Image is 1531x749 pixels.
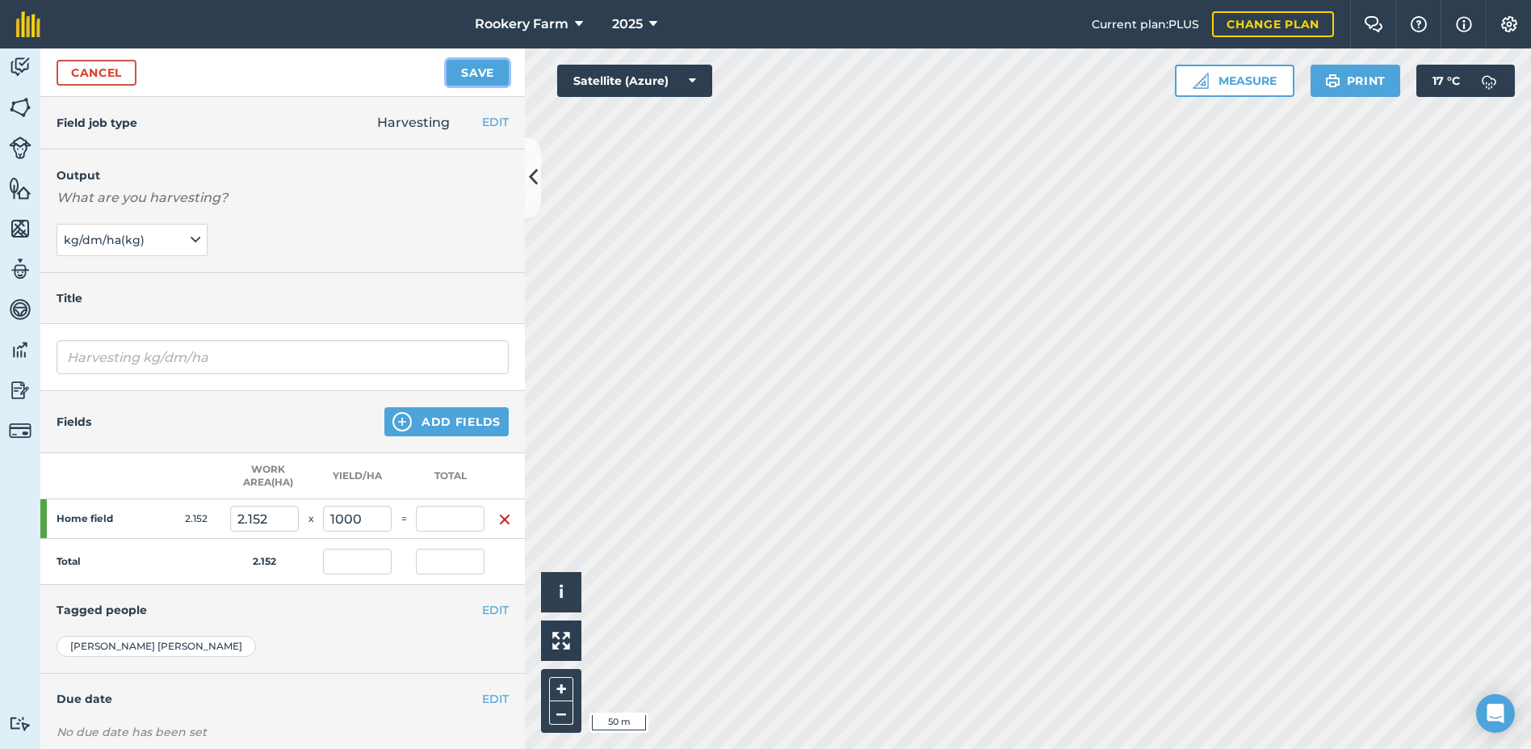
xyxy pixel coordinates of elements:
button: EDIT [482,690,509,708]
img: A cog icon [1500,16,1519,32]
img: svg+xml;base64,PHN2ZyB4bWxucz0iaHR0cDovL3d3dy53My5vcmcvMjAwMC9zdmciIHdpZHRoPSI1NiIgaGVpZ2h0PSI2MC... [9,217,31,241]
span: Rookery Farm [475,15,568,34]
span: kg/dm/ha ( kg ) [64,231,148,249]
img: svg+xml;base64,PD94bWwgdmVyc2lvbj0iMS4wIiBlbmNvZGluZz0idXRmLTgiPz4KPCEtLSBHZW5lcmF0b3I6IEFkb2JlIE... [1473,65,1505,97]
input: What needs doing? [57,340,509,374]
img: svg+xml;base64,PHN2ZyB4bWxucz0iaHR0cDovL3d3dy53My5vcmcvMjAwMC9zdmciIHdpZHRoPSI1NiIgaGVpZ2h0PSI2MC... [9,95,31,120]
img: Four arrows, one pointing top left, one top right, one bottom right and the last bottom left [552,632,570,650]
h4: Field job type [57,114,137,132]
img: svg+xml;base64,PD94bWwgdmVyc2lvbj0iMS4wIiBlbmNvZGluZz0idXRmLTgiPz4KPCEtLSBHZW5lcmF0b3I6IEFkb2JlIE... [9,419,31,442]
h4: Fields [57,413,91,431]
img: A question mark icon [1409,16,1428,32]
div: [PERSON_NAME] [PERSON_NAME] [57,636,256,657]
span: 17 ° C [1432,65,1460,97]
img: fieldmargin Logo [16,11,40,37]
a: Change plan [1212,11,1334,37]
strong: Home field [57,512,132,525]
button: + [549,677,573,701]
img: Ruler icon [1193,73,1209,89]
h4: Title [57,289,509,307]
button: EDIT [482,601,509,619]
img: Two speech bubbles overlapping with the left bubble in the forefront [1364,16,1383,32]
button: i [541,572,581,612]
button: Save [447,60,509,86]
img: svg+xml;base64,PD94bWwgdmVyc2lvbj0iMS4wIiBlbmNvZGluZz0idXRmLTgiPz4KPCEtLSBHZW5lcmF0b3I6IEFkb2JlIE... [9,137,31,159]
td: = [392,499,416,539]
button: Print [1311,65,1401,97]
span: Current plan : PLUS [1092,15,1199,33]
span: i [559,582,564,602]
a: Cancel [57,60,136,86]
th: Yield / Ha [323,453,392,499]
img: svg+xml;base64,PD94bWwgdmVyc2lvbj0iMS4wIiBlbmNvZGluZz0idXRmLTgiPz4KPCEtLSBHZW5lcmF0b3I6IEFkb2JlIE... [9,378,31,402]
span: Harvesting [377,115,450,130]
button: Satellite (Azure) [557,65,712,97]
img: svg+xml;base64,PD94bWwgdmVyc2lvbj0iMS4wIiBlbmNvZGluZz0idXRmLTgiPz4KPCEtLSBHZW5lcmF0b3I6IEFkb2JlIE... [9,55,31,79]
th: Total [416,453,484,499]
img: svg+xml;base64,PHN2ZyB4bWxucz0iaHR0cDovL3d3dy53My5vcmcvMjAwMC9zdmciIHdpZHRoPSIxNCIgaGVpZ2h0PSIyNC... [392,412,412,431]
strong: Total [57,555,81,567]
th: Work area ( Ha ) [230,453,299,499]
button: 17 °C [1416,65,1515,97]
button: Measure [1175,65,1294,97]
img: svg+xml;base64,PD94bWwgdmVyc2lvbj0iMS4wIiBlbmNvZGluZz0idXRmLTgiPz4KPCEtLSBHZW5lcmF0b3I6IEFkb2JlIE... [9,338,31,362]
img: svg+xml;base64,PHN2ZyB4bWxucz0iaHR0cDovL3d3dy53My5vcmcvMjAwMC9zdmciIHdpZHRoPSIxOSIgaGVpZ2h0PSIyNC... [1325,71,1340,90]
button: – [549,701,573,725]
h4: Due date [57,690,509,708]
img: svg+xml;base64,PHN2ZyB4bWxucz0iaHR0cDovL3d3dy53My5vcmcvMjAwMC9zdmciIHdpZHRoPSIxNiIgaGVpZ2h0PSIyNC... [498,510,511,529]
h4: Output [57,166,509,185]
button: Add Fields [384,407,509,436]
div: Open Intercom Messenger [1476,694,1515,733]
span: 2025 [612,15,643,34]
div: No due date has been set [57,724,509,740]
td: x [299,499,323,539]
img: svg+xml;base64,PHN2ZyB4bWxucz0iaHR0cDovL3d3dy53My5vcmcvMjAwMC9zdmciIHdpZHRoPSIxNyIgaGVpZ2h0PSIxNy... [1456,15,1472,34]
em: What are you harvesting? [57,190,228,205]
td: 2.152 [161,499,230,539]
button: EDIT [482,113,509,131]
img: svg+xml;base64,PHN2ZyB4bWxucz0iaHR0cDovL3d3dy53My5vcmcvMjAwMC9zdmciIHdpZHRoPSI1NiIgaGVpZ2h0PSI2MC... [9,176,31,200]
img: svg+xml;base64,PD94bWwgdmVyc2lvbj0iMS4wIiBlbmNvZGluZz0idXRmLTgiPz4KPCEtLSBHZW5lcmF0b3I6IEFkb2JlIE... [9,257,31,281]
img: svg+xml;base64,PD94bWwgdmVyc2lvbj0iMS4wIiBlbmNvZGluZz0idXRmLTgiPz4KPCEtLSBHZW5lcmF0b3I6IEFkb2JlIE... [9,716,31,731]
button: kg/dm/ha(kg) [57,224,208,256]
img: svg+xml;base64,PD94bWwgdmVyc2lvbj0iMS4wIiBlbmNvZGluZz0idXRmLTgiPz4KPCEtLSBHZW5lcmF0b3I6IEFkb2JlIE... [9,297,31,322]
h4: Tagged people [57,601,509,619]
strong: 2.152 [253,555,276,567]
